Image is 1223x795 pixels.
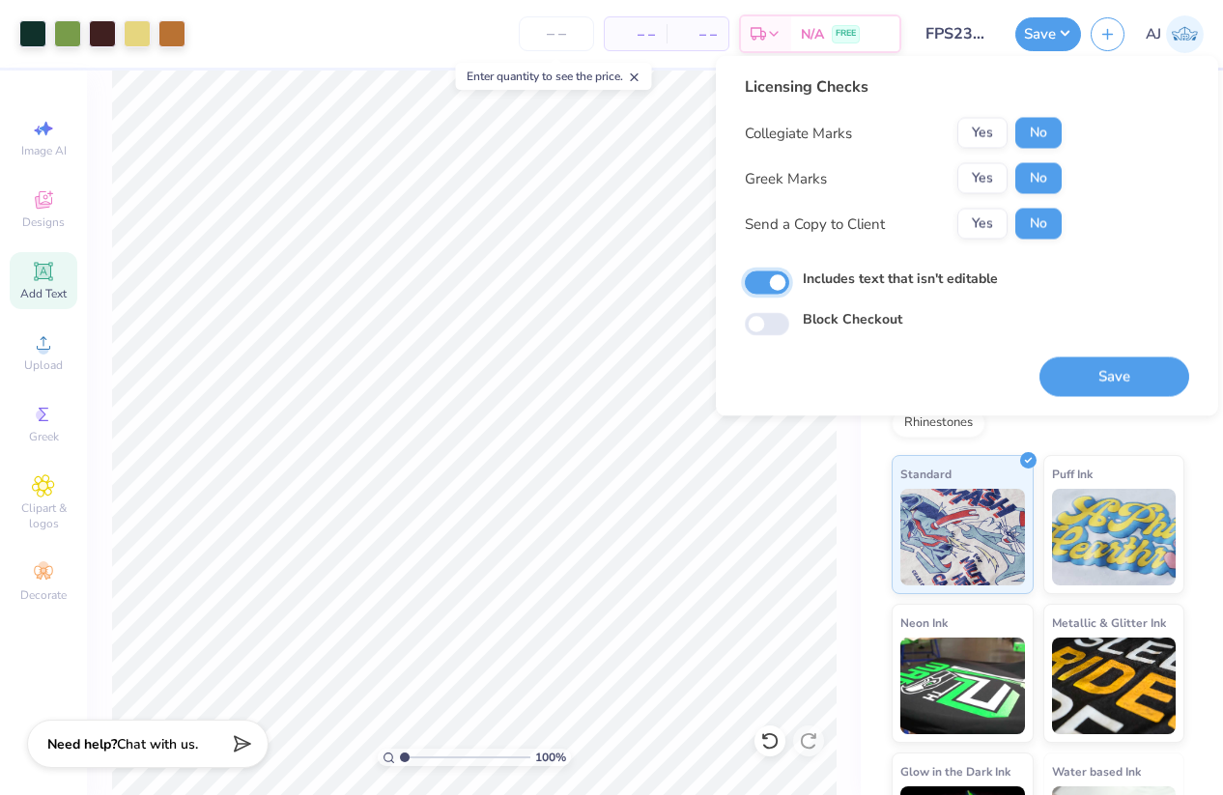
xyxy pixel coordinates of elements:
[20,587,67,603] span: Decorate
[745,75,1062,99] div: Licensing Checks
[1052,638,1177,734] img: Metallic & Glitter Ink
[911,14,1006,53] input: Untitled Design
[678,24,717,44] span: – –
[1052,464,1093,484] span: Puff Ink
[535,749,566,766] span: 100 %
[10,500,77,531] span: Clipart & logos
[836,27,856,41] span: FREE
[117,735,198,753] span: Chat with us.
[1146,15,1204,53] a: AJ
[745,213,885,235] div: Send a Copy to Client
[803,269,998,289] label: Includes text that isn't editable
[456,63,652,90] div: Enter quantity to see the price.
[22,214,65,230] span: Designs
[1052,489,1177,585] img: Puff Ink
[24,357,63,373] span: Upload
[47,735,117,753] strong: Need help?
[957,118,1008,149] button: Yes
[1015,17,1081,51] button: Save
[1039,357,1189,397] button: Save
[20,286,67,301] span: Add Text
[21,143,67,158] span: Image AI
[519,16,594,51] input: – –
[900,489,1025,585] img: Standard
[957,209,1008,240] button: Yes
[900,761,1010,781] span: Glow in the Dark Ink
[1052,761,1141,781] span: Water based Ink
[745,122,852,144] div: Collegiate Marks
[892,409,985,438] div: Rhinestones
[900,612,948,633] span: Neon Ink
[616,24,655,44] span: – –
[801,24,824,44] span: N/A
[1052,612,1166,633] span: Metallic & Glitter Ink
[900,638,1025,734] img: Neon Ink
[745,167,827,189] div: Greek Marks
[1015,209,1062,240] button: No
[1146,23,1161,45] span: AJ
[900,464,952,484] span: Standard
[803,309,902,329] label: Block Checkout
[29,429,59,444] span: Greek
[957,163,1008,194] button: Yes
[1015,163,1062,194] button: No
[1166,15,1204,53] img: Armiel John Calzada
[1015,118,1062,149] button: No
